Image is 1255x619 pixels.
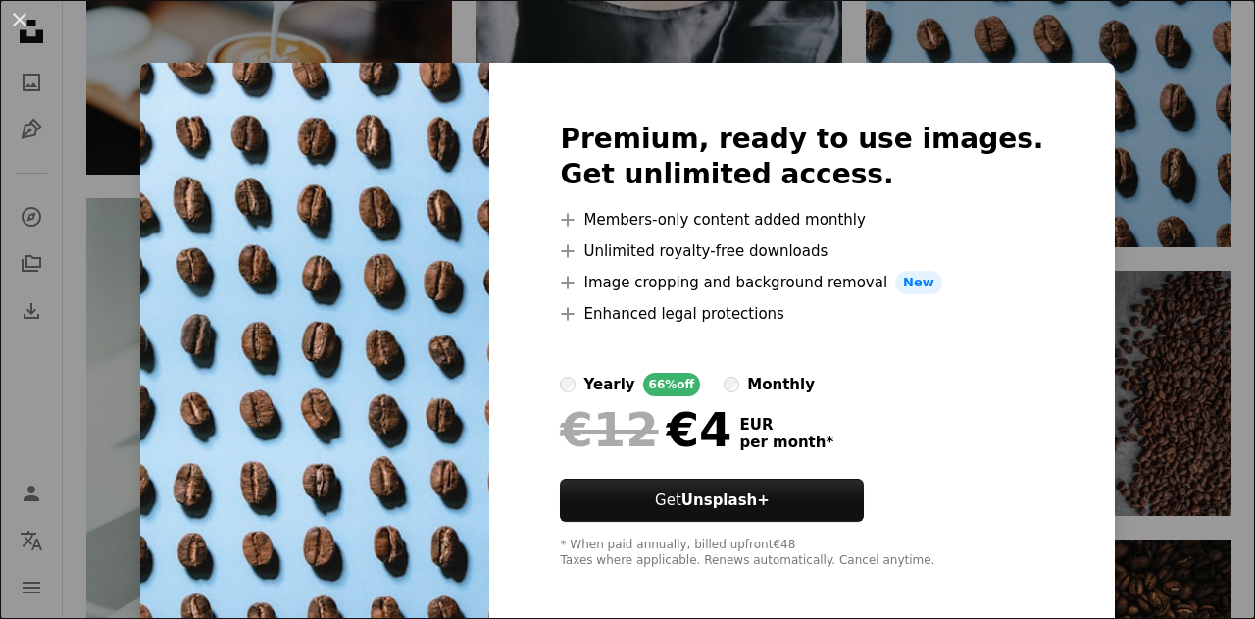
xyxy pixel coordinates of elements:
[560,302,1043,326] li: Enhanced legal protections
[643,373,701,396] div: 66% off
[560,404,658,455] span: €12
[560,122,1043,192] h2: Premium, ready to use images. Get unlimited access.
[560,538,1043,569] div: * When paid annually, billed upfront €48 Taxes where applicable. Renews automatically. Cancel any...
[747,373,815,396] div: monthly
[560,404,731,455] div: €4
[895,271,942,294] span: New
[560,377,576,392] input: yearly66%off
[560,208,1043,232] li: Members-only content added monthly
[739,416,833,434] span: EUR
[583,373,634,396] div: yearly
[681,491,770,509] strong: Unsplash+
[724,377,739,392] input: monthly
[560,479,864,522] button: GetUnsplash+
[560,271,1043,294] li: Image cropping and background removal
[739,434,833,451] span: per month *
[560,239,1043,263] li: Unlimited royalty-free downloads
